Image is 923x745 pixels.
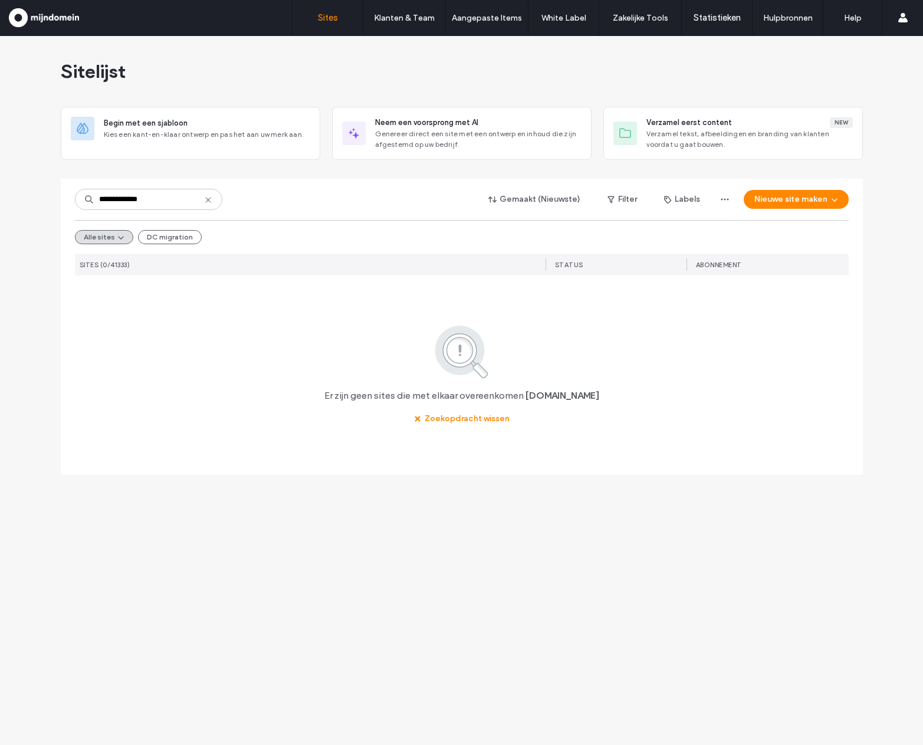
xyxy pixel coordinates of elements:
[403,409,520,428] button: Zoekopdracht wissen
[27,8,51,19] span: Help
[104,129,310,140] span: Kies een kant-en-klaar ontwerp en pas het aan uw merk aan.
[525,389,599,402] span: [DOMAIN_NAME]
[696,261,742,269] span: Abonnement
[694,12,741,23] label: Statistieken
[603,107,863,160] div: Verzamel eerst contentNewVerzamel tekst, afbeeldingen en branding van klanten voordat u gaat bouwen.
[541,13,586,23] label: White Label
[653,190,711,209] button: Labels
[61,60,126,83] span: Sitelijst
[104,117,188,129] span: Begin met een sjabloon
[375,129,582,150] span: Genereer direct een site met een ontwerp en inhoud die zijn afgestemd op uw bedrijf.
[830,117,853,128] div: New
[375,117,478,129] span: Neem een voorsprong met AI
[596,190,649,209] button: Filter
[844,13,862,23] label: Help
[452,13,522,23] label: Aangepaste Items
[318,12,338,23] label: Sites
[75,230,133,244] button: Alle sites
[744,190,849,209] button: Nieuwe site maken
[646,129,853,150] span: Verzamel tekst, afbeeldingen en branding van klanten voordat u gaat bouwen.
[419,323,504,380] img: search.svg
[555,261,583,269] span: STATUS
[763,13,813,23] label: Hulpbronnen
[613,13,668,23] label: Zakelijke Tools
[324,389,524,402] span: Er zijn geen sites die met elkaar overeenkomen
[80,261,130,269] span: Sites (0/41333)
[138,230,202,244] button: DC migration
[332,107,592,160] div: Neem een voorsprong met AIGenereer direct een site met een ontwerp en inhoud die zijn afgestemd o...
[646,117,732,129] span: Verzamel eerst content
[61,107,320,160] div: Begin met een sjabloonKies een kant-en-klaar ontwerp en pas het aan uw merk aan.
[374,13,435,23] label: Klanten & Team
[478,190,591,209] button: Gemaakt (Nieuwste)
